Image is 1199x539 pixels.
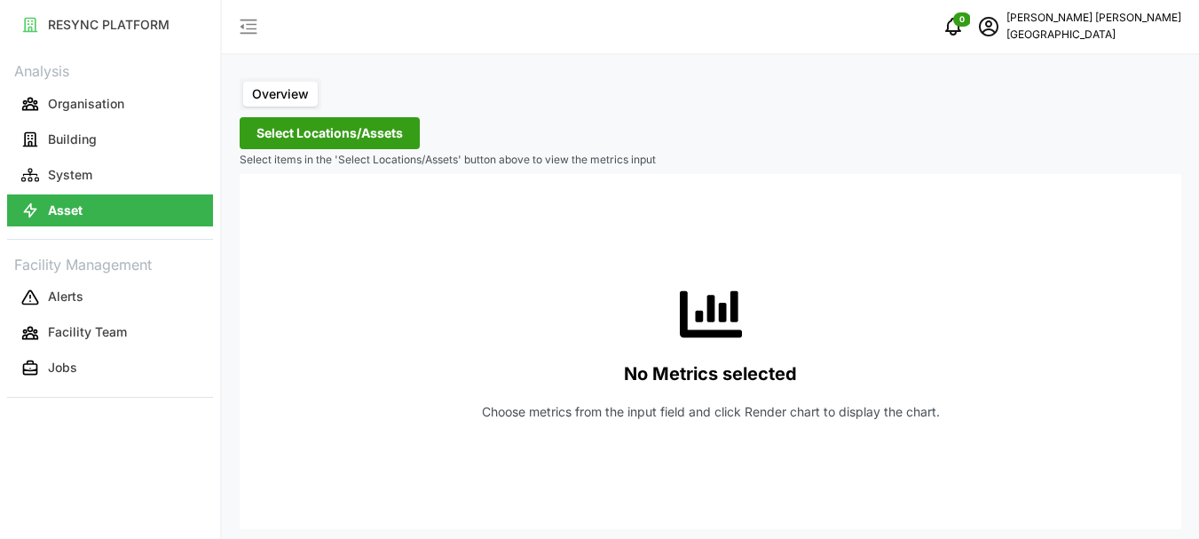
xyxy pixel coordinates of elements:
[971,9,1006,44] button: schedule
[7,57,213,83] p: Analysis
[48,323,127,341] p: Facility Team
[48,202,83,219] p: Asset
[48,359,77,377] p: Jobs
[7,353,213,384] button: Jobs
[7,86,213,122] a: Organisation
[7,88,213,120] button: Organisation
[7,317,213,349] button: Facility Team
[7,159,213,191] button: System
[7,157,213,193] a: System
[256,118,403,148] span: Select Locations/Assets
[7,123,213,155] button: Building
[7,351,213,386] a: Jobs
[48,16,170,34] p: RESYNC PLATFORM
[7,122,213,157] a: Building
[482,403,940,421] p: Choose metrics from the input field and click Render chart to display the chart.
[7,250,213,276] p: Facility Management
[48,95,124,113] p: Organisation
[624,360,797,389] p: No Metrics selected
[7,193,213,228] a: Asset
[48,288,83,305] p: Alerts
[7,194,213,226] button: Asset
[7,315,213,351] a: Facility Team
[7,281,213,313] button: Alerts
[935,9,971,44] button: notifications
[252,86,309,101] span: Overview
[959,13,965,26] span: 0
[1006,10,1181,27] p: [PERSON_NAME] [PERSON_NAME]
[7,7,213,43] a: RESYNC PLATFORM
[48,131,97,148] p: Building
[48,166,92,184] p: System
[7,9,213,41] button: RESYNC PLATFORM
[240,117,420,149] button: Select Locations/Assets
[1006,27,1181,44] p: [GEOGRAPHIC_DATA]
[240,153,1181,168] p: Select items in the 'Select Locations/Assets' button above to view the metrics input
[7,280,213,315] a: Alerts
